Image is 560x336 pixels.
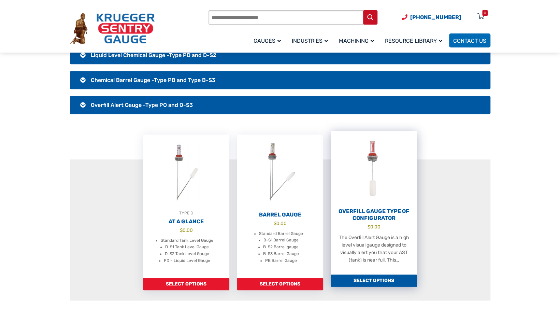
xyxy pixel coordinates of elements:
span: Liquid Level Chemical Gauge -Type PD and D-S2 [91,52,216,58]
span: Contact Us [453,38,486,44]
span: Chemical Barrel Gauge -Type PB and Type B-S3 [91,77,215,83]
div: TYPE D [143,210,229,216]
a: Industries [288,32,335,48]
img: At A Glance [143,135,229,210]
div: 0 [484,10,486,16]
li: B-S1 Barrel Gauge [263,237,299,244]
img: Barrel Gauge [237,135,323,210]
a: TYPE DAt A Glance $0.00 Standard Tank Level Gauge D-S1 Tank Level Gauge D-S2 Tank Level Gauge PD ... [143,135,229,278]
span: Resource Library [385,38,442,44]
bdi: 0.00 [368,224,380,229]
bdi: 0.00 [180,227,193,233]
img: Overfill Gauge Type OF Configurator [331,131,417,206]
a: Add to cart: “At A Glance” [143,278,229,290]
a: Add to cart: “Overfill Gauge Type OF Configurator” [331,275,417,287]
li: PD – Liquid Level Gauge [164,257,210,264]
a: Add to cart: “Barrel Gauge” [237,278,323,290]
h2: Overfill Gauge Type OF Configurator [331,208,417,222]
h2: At A Glance [143,218,229,225]
span: $ [180,227,183,233]
a: Barrel Gauge $0.00 Standard Barrel Gauge B-S1 Barrel Gauge B-S2 Barrel gauge B-S3 Barrel Gauge PB... [237,135,323,278]
li: B-S3 Barrel Gauge [263,251,299,257]
span: $ [368,224,370,229]
span: Gauges [254,38,281,44]
li: B-S2 Barrel gauge [263,244,299,251]
a: Phone Number (920) 434-8860 [402,13,461,22]
span: Machining [339,38,374,44]
li: Standard Barrel Gauge [259,230,303,237]
li: PB Barrel Gauge [265,257,297,264]
h2: Barrel Gauge [237,211,323,218]
a: Overfill Gauge Type OF Configurator $0.00 The Overfill Alert Gauge is a high level visual gauge d... [331,131,417,275]
span: $ [274,221,276,226]
span: [PHONE_NUMBER] [410,14,461,20]
a: Resource Library [381,32,449,48]
li: Standard Tank Level Gauge [161,237,213,244]
p: The Overfill Alert Gauge is a high level visual gauge designed to visually alert you that your AS... [338,234,410,264]
span: Overfill Alert Gauge -Type PO and O-S3 [91,102,193,108]
bdi: 0.00 [274,221,287,226]
li: D-S1 Tank Level Gauge [165,244,209,251]
a: Machining [335,32,381,48]
a: Contact Us [449,33,490,47]
li: D-S2 Tank Level Gauge [165,251,209,257]
img: Krueger Sentry Gauge [70,13,155,44]
span: Industries [292,38,328,44]
a: Gauges [249,32,288,48]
